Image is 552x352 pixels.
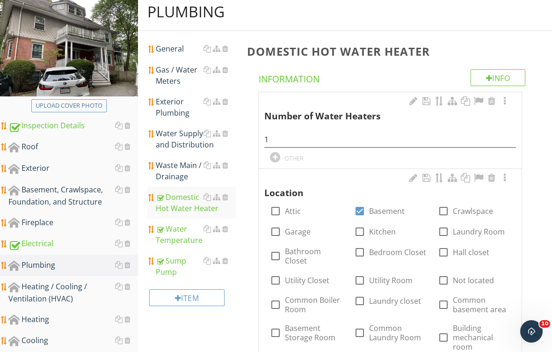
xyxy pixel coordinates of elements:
div: General [156,43,236,54]
label: Basement [369,206,405,216]
button: Upload cover photo [31,99,107,112]
label: Laundry Room [453,227,505,236]
div: Exterior [8,162,138,175]
label: Utility Closet [285,276,329,285]
div: Water Supply and Distribution [156,128,236,150]
span: 10 [539,320,550,328]
h4: Information [259,69,525,85]
label: Crawlspace [453,206,493,216]
label: Bathroom Closet [285,247,342,265]
div: Waste Main / Drainage [156,160,236,182]
div: Basement, Crawlspace, Foundation, and Structure [8,184,138,207]
label: Laundry closet [369,296,421,306]
div: Location [264,173,503,200]
div: Inspection Details [8,120,138,132]
div: Heating / Cooling / Ventilation (HVAC) [8,281,138,304]
label: Bedroom Closet [369,248,426,257]
div: Cooling [8,335,138,347]
div: Gas / Water Meters [156,64,236,87]
label: Attic [285,206,301,216]
div: Exterior Plumbing [156,96,236,118]
label: Building mechanical room [453,323,510,352]
div: Roof [8,141,138,153]
div: Water Temperature [156,223,236,246]
label: Utility Room [369,276,413,285]
div: OTHER [284,154,304,162]
div: Upload cover photo [36,101,102,110]
label: Kitchen [369,227,396,236]
label: Garage [285,227,311,236]
div: Plumbing [8,259,138,271]
div: Number of Water Heaters [264,96,503,123]
input: # [264,132,516,147]
div: Fireplace [8,217,138,229]
label: Hall closet [453,248,489,257]
label: Common Laundry Room [369,323,427,342]
div: Heating [8,314,138,326]
div: Info [471,69,526,86]
iframe: Intercom live chat [520,320,543,343]
label: Common Boiler Room [285,295,342,314]
div: Electrical [8,238,138,250]
label: Not located [453,276,494,285]
label: Basement Storage Room [285,323,342,342]
div: Sump Pump [156,255,236,278]
div: Item [149,289,225,306]
h3: Domestic Hot Water Heater [247,45,537,58]
div: Domestic Hot Water Heater [156,191,236,214]
div: Plumbing [147,2,225,21]
label: Common basement area [453,295,510,314]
